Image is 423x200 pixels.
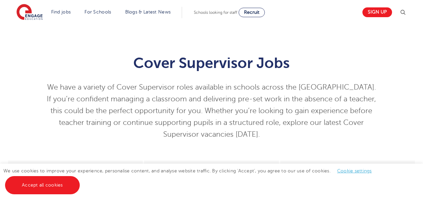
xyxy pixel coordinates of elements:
span: Schools looking for staff [194,10,237,15]
a: Recruit [239,8,265,17]
span: We use cookies to improve your experience, personalise content, and analyse website traffic. By c... [3,168,379,188]
a: Cookie settings [337,168,372,173]
h1: Cover Supervisor Jobs [46,55,377,71]
a: Find jobs [51,9,71,14]
span: We have a variety of Cover Supervisor roles available in schools across the [GEOGRAPHIC_DATA]. If... [47,83,376,138]
span: Recruit [244,10,259,15]
a: Blogs & Latest News [125,9,171,14]
a: Accept all cookies [5,176,80,194]
a: Sign up [362,7,392,17]
img: Engage Education [16,4,43,21]
a: For Schools [84,9,111,14]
